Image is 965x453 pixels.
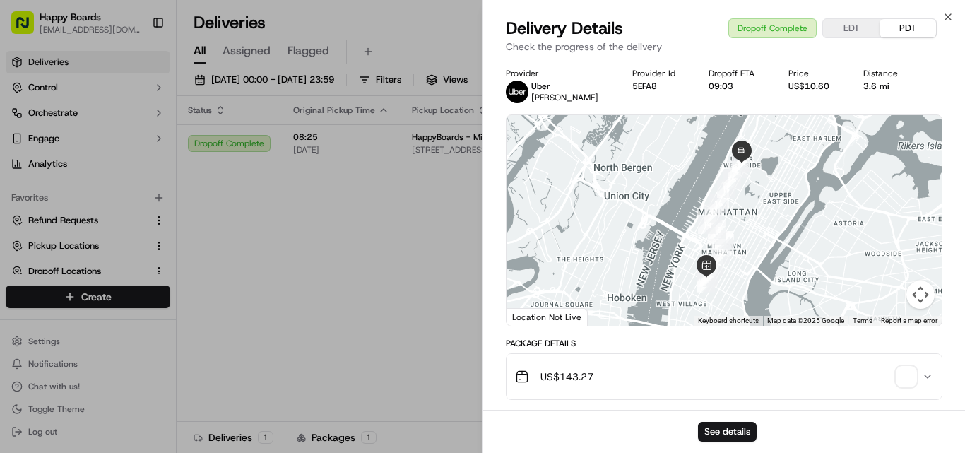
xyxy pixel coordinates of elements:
img: 1736555255976-a54dd68f-1ca7-489b-9aae-adbdc363a1c4 [28,258,40,269]
div: Package Details [506,338,942,349]
span: Pylon [141,348,171,359]
div: 15 [704,204,722,223]
div: 18 [723,170,741,189]
span: [PERSON_NAME] [531,92,598,103]
div: 📗 [14,317,25,329]
a: 📗Knowledge Base [8,310,114,336]
button: US$143.27 [507,354,942,399]
span: [DATE] [54,219,83,230]
div: 14 [698,216,716,234]
button: 5EFA8 [632,81,657,92]
button: PDT [880,19,936,37]
div: Start new chat [64,135,232,149]
div: 09:03 [709,81,766,92]
button: Keyboard shortcuts [698,316,759,326]
button: Start new chat [240,139,257,156]
div: Provider [506,68,610,79]
div: Location Not Live [507,308,588,326]
div: 12 [707,226,726,245]
div: 13 [708,220,726,239]
p: Check the progress of the delivery [506,40,942,54]
span: API Documentation [134,316,227,330]
a: Report a map error [881,317,937,324]
span: Map data ©2025 Google [767,317,844,324]
div: Dropoff ETA [709,68,766,79]
span: [DATE] [198,257,227,269]
div: Price [788,68,841,79]
img: uber-new-logo.jpeg [506,81,528,103]
div: 💻 [119,317,131,329]
span: US$143.27 [540,370,593,384]
div: Distance [863,68,909,79]
button: EDT [823,19,880,37]
div: 3.6 mi [863,81,909,92]
a: Terms (opens in new tab) [853,317,872,324]
input: Got a question? Start typing here... [37,91,254,106]
span: [PERSON_NAME] [PERSON_NAME] [44,257,187,269]
img: 1736555255976-a54dd68f-1ca7-489b-9aae-adbdc363a1c4 [14,135,40,160]
p: Welcome 👋 [14,57,257,79]
span: • [190,257,195,269]
button: Map camera controls [906,281,935,309]
div: 4 [697,269,716,287]
span: • [47,219,52,230]
div: Provider Id [632,68,687,79]
span: Delivery Details [506,17,623,40]
img: Nash [14,14,42,42]
div: 17 [717,180,735,198]
p: Uber [531,81,598,92]
a: Powered byPylon [100,348,171,359]
div: Past conversations [14,184,95,195]
img: 1732323095091-59ea418b-cfe3-43c8-9ae0-d0d06d6fd42c [30,135,55,160]
a: 💻API Documentation [114,310,232,336]
button: See details [698,422,757,442]
div: 16 [709,194,728,213]
img: Joana Marie Avellanoza [14,244,37,266]
div: 19 [728,160,747,178]
div: Location Details [506,408,942,420]
a: Open this area in Google Maps (opens a new window) [510,307,557,326]
span: Knowledge Base [28,316,108,330]
div: We're available if you need us! [64,149,194,160]
div: US$10.60 [788,81,841,92]
div: 7 [712,245,730,264]
button: See all [219,181,257,198]
img: Google [510,307,557,326]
